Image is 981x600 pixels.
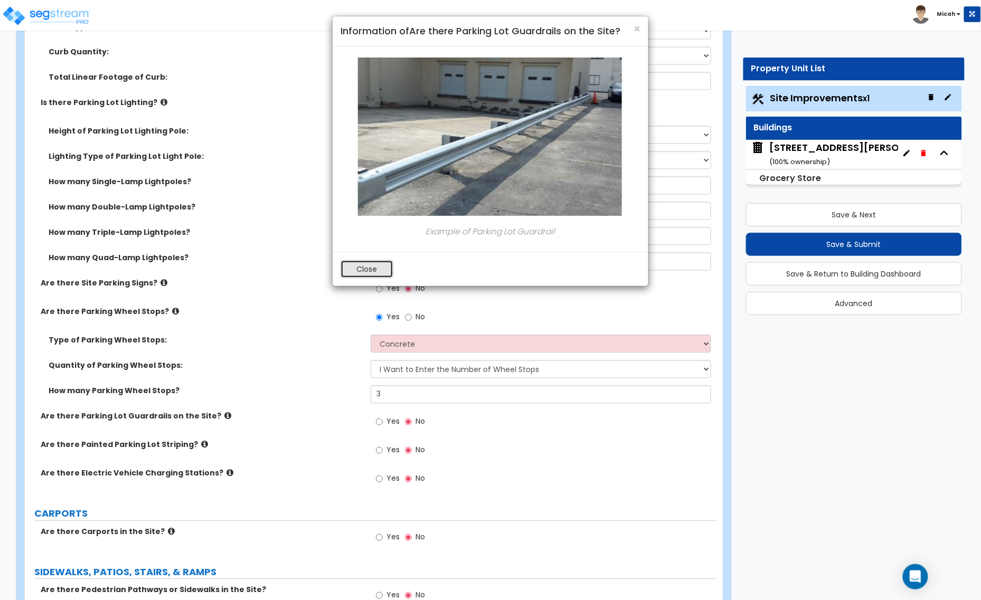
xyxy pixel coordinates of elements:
h4: Information of Are there Parking Lot Guardrails on the Site? [341,24,640,38]
button: Close [341,260,393,278]
img: 13.JPG [355,54,626,220]
i: Example of Parking Lot Guardrail [426,226,555,237]
span: × [634,21,640,36]
div: Open Intercom Messenger [903,564,928,589]
button: Close [634,23,640,34]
